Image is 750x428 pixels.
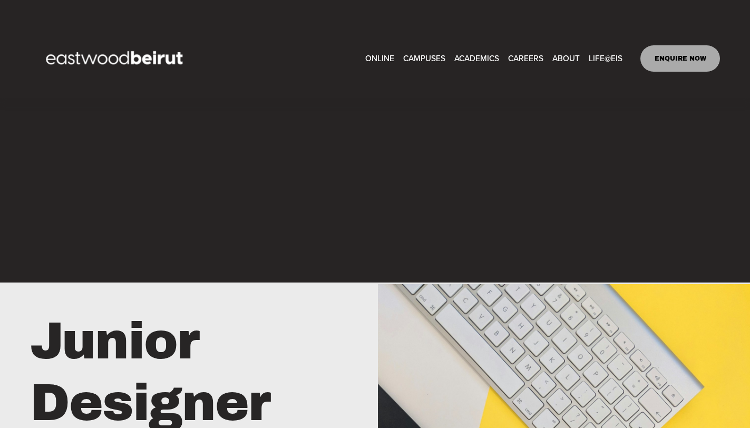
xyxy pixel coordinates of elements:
a: ENQUIRE NOW [640,45,720,72]
a: folder dropdown [454,50,499,66]
span: LIFE@EIS [589,51,622,66]
a: folder dropdown [589,50,622,66]
span: ABOUT [552,51,580,66]
a: CAREERS [508,50,543,66]
span: ACADEMICS [454,51,499,66]
img: EastwoodIS Global Site [30,32,202,85]
span: CAMPUSES [403,51,445,66]
a: folder dropdown [552,50,580,66]
a: folder dropdown [403,50,445,66]
a: ONLINE [365,50,394,66]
